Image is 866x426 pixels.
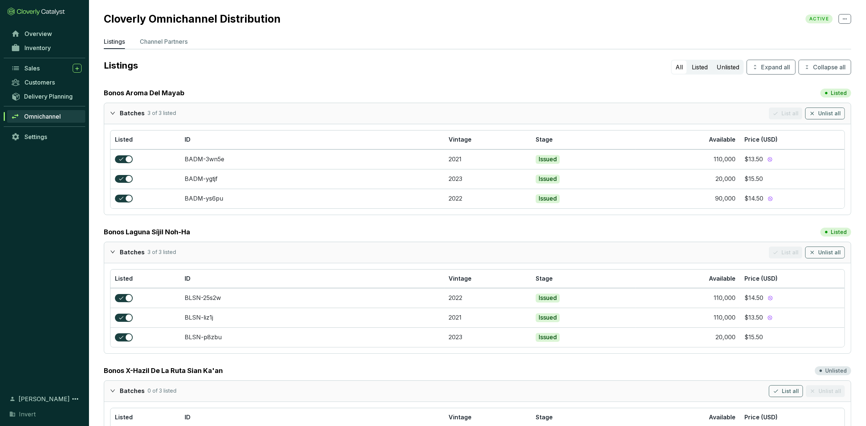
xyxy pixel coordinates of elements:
div: 20,000 [715,333,736,341]
div: 20,000 [715,175,736,183]
th: ID [180,270,444,288]
section: $15.50 [744,333,840,341]
a: BLSN-p8zbu [185,333,222,341]
span: Listed [115,275,133,282]
span: Expand all [761,63,790,72]
th: Vintage [444,131,532,149]
button: Unlist all [805,247,845,258]
span: Sales [24,65,40,72]
span: Inventory [24,44,51,52]
a: Sales [7,62,85,75]
span: Collapse all [813,63,846,72]
span: Stage [536,275,553,282]
span: Listed [115,136,133,143]
span: Available [709,275,736,282]
span: ACTIVE [806,14,833,23]
section: $14.50 [744,195,840,203]
button: List all [769,385,803,397]
td: 2022 [444,288,532,308]
th: Listed [110,131,180,149]
p: 3 of 3 listed [148,248,176,257]
a: Customers [7,76,85,89]
span: [PERSON_NAME] [19,394,70,403]
div: 110,000 [714,314,736,322]
a: BADM-ygtjf [185,175,218,182]
th: Stage [531,131,636,149]
button: Collapse all [799,60,851,75]
span: Invert [19,410,36,419]
th: Available [636,270,740,288]
span: Unlist all [818,110,841,117]
div: expanded [110,108,120,118]
th: Vintage [444,270,532,288]
p: Batches [120,109,145,118]
p: Issued [539,175,557,183]
th: Stage [531,270,636,288]
a: BLSN-25s2w [185,294,221,301]
a: Delivery Planning [7,90,85,102]
section: $14.50 [744,294,840,302]
td: 2021 [444,308,532,327]
p: 0 of 3 listed [148,387,176,395]
td: BADM-ygtjf [180,169,444,189]
span: Price (USD) [744,413,778,421]
span: Available [709,136,736,143]
a: Bonos Laguna Síjil Noh-Ha [104,227,190,237]
a: Overview [7,27,85,40]
a: Bonos Aroma Del Mayab [104,88,184,98]
button: All [672,60,687,74]
div: expanded [110,385,120,396]
span: Price (USD) [744,275,778,282]
a: Settings [7,131,85,143]
a: Bonos X-Hazil De La Ruta Sian Ka'an [104,366,223,376]
th: Available [636,131,740,149]
p: Batches [120,248,145,257]
p: Issued [539,294,557,302]
a: Inventory [7,42,85,54]
p: Batches [120,387,145,395]
p: Listed [831,228,847,236]
span: Stage [536,136,553,143]
span: Overview [24,30,52,37]
a: BADM-3wn5e [185,155,224,163]
span: Stage [536,413,553,421]
span: Omnichannel [24,113,61,120]
a: Omnichannel [7,110,85,123]
div: 110,000 [714,155,736,164]
td: 2023 [444,327,532,347]
span: expanded [110,249,115,254]
button: Listed [688,60,711,74]
th: ID [180,131,444,149]
span: Customers [24,79,55,86]
td: BLSN-liz1j [180,308,444,327]
span: ID [185,136,191,143]
td: BLSN-25s2w [180,288,444,308]
button: Expand all [747,60,796,75]
span: Delivery Planning [24,93,73,100]
div: expanded [110,247,120,257]
p: Unlisted [825,367,847,374]
span: List all [782,387,799,395]
span: Available [709,413,736,421]
td: BADM-3wn5e [180,149,444,169]
a: BLSN-liz1j [185,314,213,321]
span: Vintage [449,275,472,282]
div: 90,000 [715,195,736,203]
td: 2022 [444,189,532,208]
p: Listed [831,89,847,97]
span: Unlist all [818,249,841,256]
p: 3 of 3 listed [148,109,176,118]
section: $13.50 [744,314,840,322]
p: Issued [539,314,557,322]
td: 2021 [444,149,532,169]
th: Listed [110,270,180,288]
span: ID [185,275,191,282]
td: BADM-ys6pu [180,189,444,208]
span: ID [185,413,191,421]
td: BLSN-p8zbu [180,327,444,347]
p: Issued [539,155,557,164]
span: Price (USD) [744,136,778,143]
p: Issued [539,195,557,203]
p: Channel Partners [140,37,188,46]
span: Settings [24,133,47,141]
